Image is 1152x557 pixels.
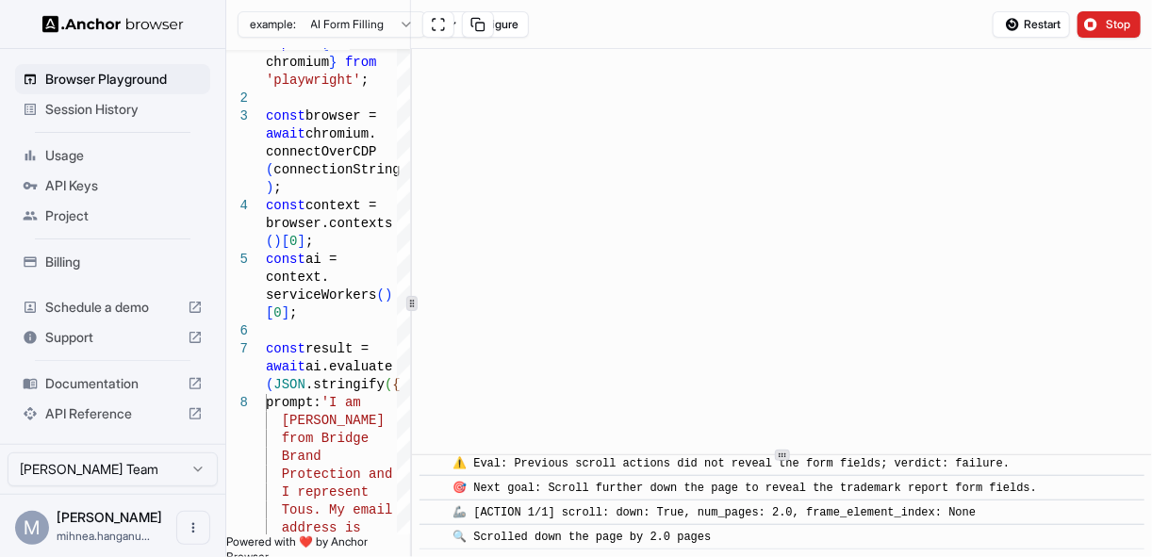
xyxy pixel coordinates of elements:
[282,467,393,482] span: Protection and
[305,341,369,356] span: result =
[45,253,203,271] span: Billing
[266,270,329,285] span: context.
[273,162,400,177] span: connectionString
[305,234,313,249] span: ;
[462,11,494,38] button: Copy session ID
[273,305,281,320] span: 0
[45,146,203,165] span: Usage
[226,394,248,412] div: 8
[226,90,248,107] div: 2
[1078,11,1141,38] button: Stop
[305,252,337,267] span: ai =
[15,511,49,545] div: M
[45,298,180,317] span: Schedule a demo
[15,94,210,124] div: Session History
[176,511,210,545] button: Open menu
[266,305,273,320] span: [
[385,287,392,303] span: )
[45,328,180,347] span: Support
[305,359,392,374] span: ai.evaluate
[266,73,361,88] span: 'playwright'
[15,64,210,94] div: Browser Playground
[45,70,203,89] span: Browser Playground
[273,180,281,195] span: ;
[15,171,210,201] div: API Keys
[266,287,377,303] span: serviceWorkers
[266,377,273,392] span: (
[266,234,273,249] span: (
[266,180,273,195] span: )
[15,140,210,171] div: Usage
[15,247,210,277] div: Billing
[282,520,361,535] span: address is
[305,198,377,213] span: context =
[15,322,210,352] div: Support
[226,251,248,269] div: 5
[1024,17,1061,32] span: Restart
[266,252,305,267] span: const
[282,449,321,464] span: Brand
[266,55,329,70] span: chromium
[15,369,210,399] div: Documentation
[266,216,392,231] span: browser.contexts
[15,399,210,429] div: API Reference
[298,234,305,249] span: ]
[266,395,321,410] span: prompt:
[392,377,400,392] span: {
[289,305,297,320] span: ;
[422,11,454,38] button: Open in full screen
[377,287,385,303] span: (
[226,107,248,125] div: 3
[305,126,377,141] span: chromium.
[273,377,305,392] span: JSON
[385,377,392,392] span: (
[266,144,377,159] span: connectOverCDP
[226,534,410,557] span: Powered with ❤️ by Anchor Browser
[305,377,385,392] span: .stringify
[282,431,369,446] span: from Bridge
[266,108,305,123] span: const
[305,108,377,123] span: browser =
[15,201,210,231] div: Project
[273,234,281,249] span: )
[250,17,296,32] span: example:
[266,359,305,374] span: await
[289,234,297,249] span: 0
[282,305,289,320] span: ]
[45,206,203,225] span: Project
[45,176,203,195] span: API Keys
[45,100,203,119] span: Session History
[993,11,1070,38] button: Restart
[282,502,393,517] span: Tous. My email
[266,162,273,177] span: (
[329,55,337,70] span: }
[226,322,248,340] div: 6
[45,374,180,393] span: Documentation
[321,395,361,410] span: 'I am
[361,73,369,88] span: ;
[57,509,162,525] span: Mihnea Hanganu
[266,198,305,213] span: const
[266,126,305,141] span: await
[282,234,289,249] span: [
[15,292,210,322] div: Schedule a demo
[282,413,385,428] span: [PERSON_NAME]
[226,340,248,358] div: 7
[42,15,184,33] img: Anchor Logo
[282,484,369,500] span: I represent
[266,341,305,356] span: const
[45,404,180,423] span: API Reference
[226,197,248,215] div: 4
[345,55,377,70] span: from
[57,529,150,543] span: mihnea.hanganu@bridgebp.com
[1106,17,1132,32] span: Stop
